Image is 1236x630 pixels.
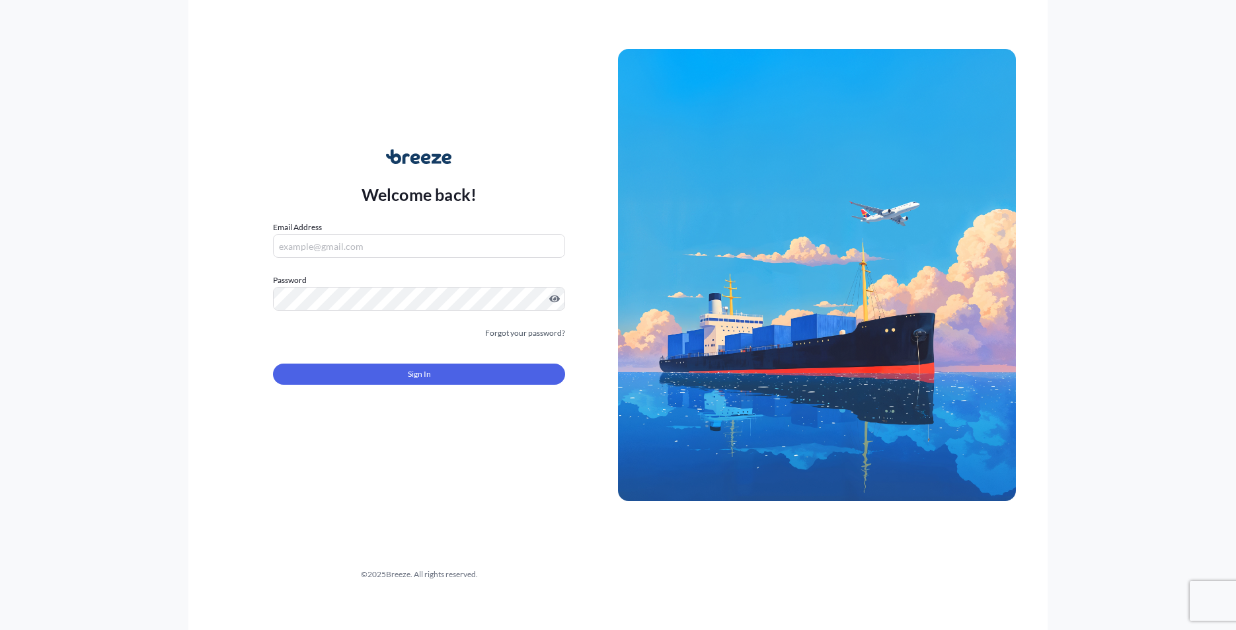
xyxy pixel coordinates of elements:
[273,221,322,234] label: Email Address
[220,568,618,581] div: © 2025 Breeze. All rights reserved.
[273,364,565,385] button: Sign In
[273,274,565,287] label: Password
[485,327,565,340] a: Forgot your password?
[618,49,1016,501] img: Ship illustration
[408,368,431,381] span: Sign In
[362,184,477,205] p: Welcome back!
[549,294,560,304] button: Show password
[273,234,565,258] input: example@gmail.com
